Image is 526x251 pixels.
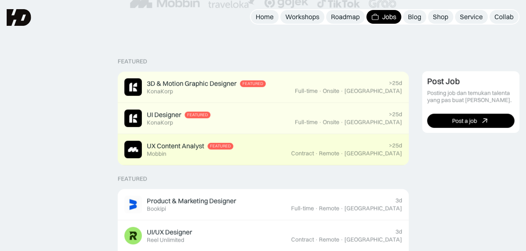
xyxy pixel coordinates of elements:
a: Shop [428,10,453,24]
div: >25d [389,80,402,87]
div: Full-time [295,87,318,94]
div: [GEOGRAPHIC_DATA] [344,119,402,126]
div: KonaKorp [147,119,173,126]
div: [GEOGRAPHIC_DATA] [344,236,402,243]
div: [GEOGRAPHIC_DATA] [344,87,402,94]
div: Collab [494,12,514,21]
div: Workshops [285,12,319,21]
div: [GEOGRAPHIC_DATA] [344,150,402,157]
div: 3d [395,228,402,235]
div: Post a job [452,117,477,124]
div: Service [460,12,483,21]
div: UI/UX Designer [147,228,192,236]
img: Job Image [124,196,142,213]
div: >25d [389,111,402,118]
div: 3D & Motion Graphic Designer [147,79,237,88]
div: · [340,87,343,94]
div: UX Content Analyst [147,142,204,150]
img: Job Image [124,78,142,96]
div: Full-time [295,119,318,126]
div: Featured [210,144,231,149]
div: Mobbin [147,150,166,157]
div: Full-time [291,205,314,212]
div: Product & Marketing Designer [147,196,236,205]
div: Post Job [427,76,460,86]
div: · [319,119,322,126]
div: 3d [395,197,402,204]
div: Remote [319,205,339,212]
div: Home [256,12,274,21]
img: Job Image [124,109,142,127]
div: Featured [118,58,147,65]
a: Job ImageUI DesignerFeaturedKonaKorp>25dFull-time·Onsite·[GEOGRAPHIC_DATA] [118,103,409,134]
div: Featured [118,175,147,182]
a: Collab [489,10,519,24]
div: · [340,236,343,243]
a: Jobs [366,10,401,24]
div: Featured [242,81,263,86]
div: Shop [433,12,448,21]
a: Home [251,10,279,24]
a: Job Image3D & Motion Graphic DesignerFeaturedKonaKorp>25dFull-time·Onsite·[GEOGRAPHIC_DATA] [118,72,409,103]
div: Contract [291,150,314,157]
div: [GEOGRAPHIC_DATA] [344,205,402,212]
div: Posting job dan temukan talenta yang pas buat [PERSON_NAME]. [427,89,515,104]
div: Onsite [323,119,339,126]
a: Post a job [427,114,515,128]
img: Job Image [124,227,142,244]
div: Bookipi [147,205,166,212]
a: Roadmap [326,10,365,24]
div: · [340,205,343,212]
a: Job ImageProduct & Marketing DesignerBookipi3dFull-time·Remote·[GEOGRAPHIC_DATA] [118,189,409,220]
div: Remote [319,150,339,157]
div: Jobs [382,12,396,21]
div: Roadmap [331,12,360,21]
a: Workshops [280,10,324,24]
div: · [315,236,318,243]
div: Onsite [323,87,339,94]
div: Reel Unlimited [147,236,184,244]
div: KonaKorp [147,88,173,95]
div: Blog [408,12,421,21]
div: Remote [319,236,339,243]
div: · [315,150,318,157]
div: · [340,119,343,126]
div: >25d [389,142,402,149]
a: Job ImageUX Content AnalystFeaturedMobbin>25dContract·Remote·[GEOGRAPHIC_DATA] [118,134,409,165]
img: Job Image [124,141,142,158]
div: Featured [187,112,208,117]
div: · [340,150,343,157]
div: · [319,87,322,94]
a: Service [455,10,488,24]
div: · [315,205,318,212]
div: Contract [291,236,314,243]
div: UI Designer [147,110,181,119]
a: Blog [403,10,426,24]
